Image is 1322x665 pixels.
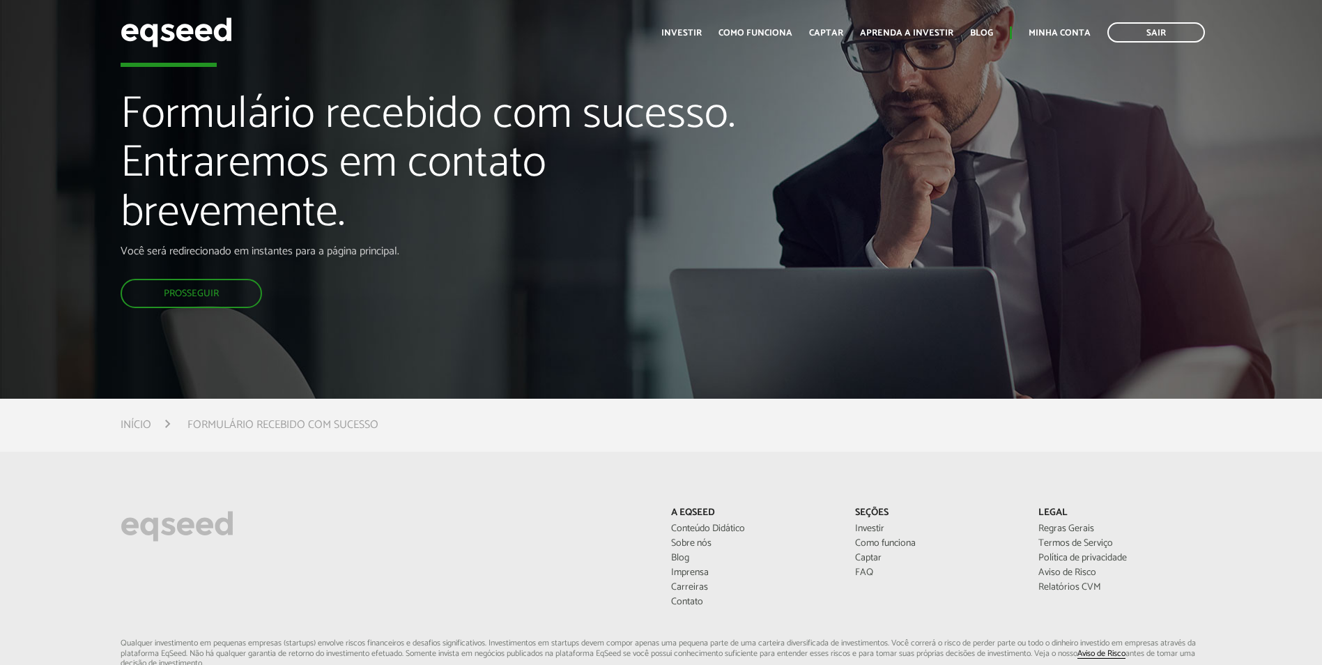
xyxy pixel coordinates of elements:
a: Captar [809,29,843,38]
p: Legal [1038,507,1201,519]
p: Seções [855,507,1017,519]
a: Captar [855,553,1017,563]
a: Sair [1107,22,1205,43]
h1: Formulário recebido com sucesso. Entraremos em contato brevemente. [121,91,761,245]
a: Política de privacidade [1038,553,1201,563]
a: Sobre nós [671,539,833,549]
a: Como funciona [718,29,792,38]
a: FAQ [855,568,1017,578]
a: Investir [661,29,702,38]
a: Contato [671,597,833,607]
a: Aprenda a investir [860,29,953,38]
p: A EqSeed [671,507,833,519]
a: Regras Gerais [1038,524,1201,534]
p: Você será redirecionado em instantes para a página principal. [121,245,761,258]
img: EqSeed Logo [121,507,233,545]
img: EqSeed [121,14,232,51]
a: Conteúdo Didático [671,524,833,534]
a: Investir [855,524,1017,534]
a: Imprensa [671,568,833,578]
a: Aviso de Risco [1077,650,1125,659]
a: Blog [970,29,993,38]
a: Relatórios CVM [1038,583,1201,593]
a: Carreiras [671,583,833,593]
a: Aviso de Risco [1038,568,1201,578]
a: Termos de Serviço [1038,539,1201,549]
a: Como funciona [855,539,1017,549]
a: Blog [671,553,833,563]
a: Início [121,420,151,431]
a: Minha conta [1029,29,1091,38]
li: Formulário recebido com sucesso [187,415,378,434]
a: Prosseguir [121,279,262,308]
